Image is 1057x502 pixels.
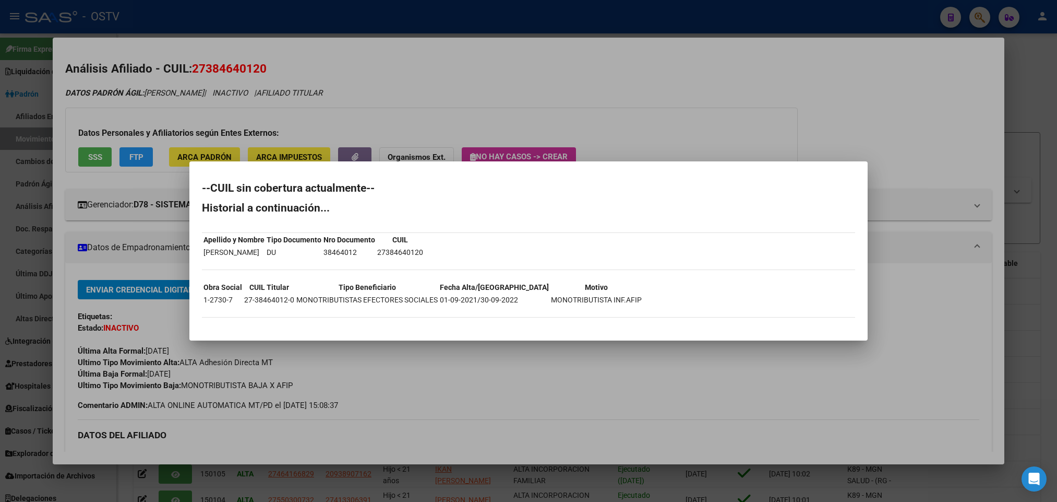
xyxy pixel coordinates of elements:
td: 27-38464012-0 [244,294,295,306]
th: Tipo Beneficiario [296,282,438,293]
h2: --CUIL sin cobertura actualmente-- [202,183,855,193]
td: 01-09-2021/30-09-2022 [439,294,549,306]
th: Nro Documento [323,234,376,246]
td: 38464012 [323,247,376,258]
td: MONOTRIBUTISTAS EFECTORES SOCIALES [296,294,438,306]
th: Apellido y Nombre [203,234,265,246]
td: DU [266,247,322,258]
td: [PERSON_NAME] [203,247,265,258]
div: Open Intercom Messenger [1022,466,1047,492]
th: CUIL Titular [244,282,295,293]
td: 1-2730-7 [203,294,243,306]
th: Obra Social [203,282,243,293]
th: Fecha Alta/[GEOGRAPHIC_DATA] [439,282,549,293]
th: CUIL [377,234,424,246]
td: MONOTRIBUTISTA INF.AFIP [550,294,642,306]
td: 27384640120 [377,247,424,258]
h2: Historial a continuación... [202,203,855,213]
th: Tipo Documento [266,234,322,246]
th: Motivo [550,282,642,293]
